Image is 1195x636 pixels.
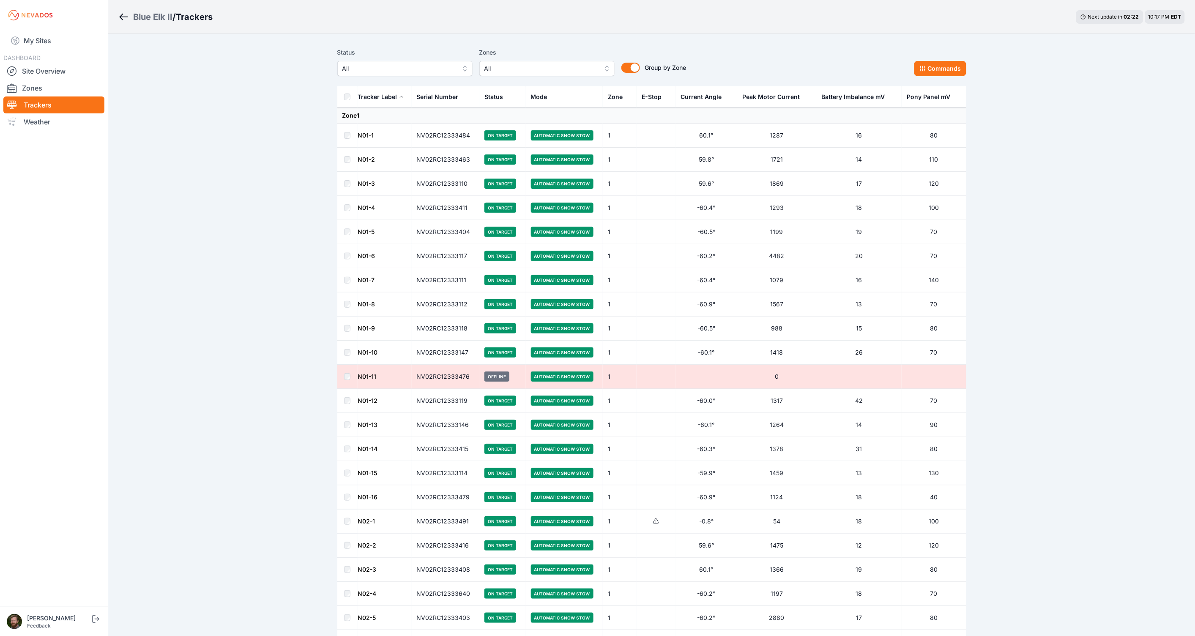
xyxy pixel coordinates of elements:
td: NV02RC12333491 [412,509,480,534]
td: 13 [816,292,902,317]
td: 1 [603,534,637,558]
td: 42 [816,389,902,413]
td: NV02RC12333476 [412,365,480,389]
td: 1869 [737,172,816,196]
td: 1378 [737,437,816,461]
a: N02-4 [358,590,377,597]
td: -60.4° [676,268,738,292]
span: Offline [484,372,509,382]
button: Zone [608,87,629,107]
span: On Target [484,468,516,478]
button: Status [484,87,510,107]
span: / [172,11,176,23]
td: NV02RC12333146 [412,413,480,437]
span: On Target [484,275,516,285]
span: Automatic Snow Stow [531,251,593,261]
td: 110 [902,148,966,172]
a: Site Overview [3,63,104,80]
td: 18 [816,485,902,509]
td: -60.9° [676,485,738,509]
td: NV02RC12333404 [412,220,480,244]
span: Automatic Snow Stow [531,347,593,358]
td: 14 [816,148,902,172]
span: On Target [484,613,516,623]
td: NV02RC12333114 [412,461,480,485]
label: Status [337,47,473,58]
a: Feedback [27,622,51,629]
td: 80 [902,124,966,148]
span: Group by Zone [645,64,686,71]
div: Serial Number [417,93,459,101]
td: 100 [902,509,966,534]
a: My Sites [3,30,104,51]
td: -60.9° [676,292,738,317]
td: 2880 [737,606,816,630]
td: NV02RC12333479 [412,485,480,509]
img: Nevados [7,8,54,22]
span: Automatic Snow Stow [531,540,593,551]
td: 18 [816,582,902,606]
td: 19 [816,220,902,244]
span: On Target [484,589,516,599]
div: Zone [608,93,623,101]
div: Pony Panel mV [907,93,950,101]
td: 1 [603,244,637,268]
td: 1 [603,389,637,413]
button: All [479,61,615,76]
button: Mode [531,87,554,107]
a: N01-7 [358,276,375,284]
td: 1 [603,485,637,509]
span: Automatic Snow Stow [531,468,593,478]
button: Current Angle [681,87,729,107]
a: N01-12 [358,397,378,404]
span: EDT [1171,14,1181,20]
a: Blue Elk II [133,11,172,23]
td: 1 [603,558,637,582]
td: -60.3° [676,437,738,461]
div: Tracker Label [358,93,397,101]
button: E-Stop [642,87,668,107]
td: 18 [816,509,902,534]
div: E-Stop [642,93,662,101]
td: NV02RC12333416 [412,534,480,558]
span: Automatic Snow Stow [531,130,593,140]
a: Zones [3,80,104,96]
a: Weather [3,113,104,130]
nav: Breadcrumb [118,6,213,28]
span: On Target [484,444,516,454]
td: 100 [902,196,966,220]
a: N01-14 [358,445,378,452]
td: 1317 [737,389,816,413]
td: -60.2° [676,606,738,630]
td: 70 [902,389,966,413]
td: 80 [902,317,966,341]
td: 70 [902,582,966,606]
td: 80 [902,606,966,630]
td: NV02RC12333484 [412,124,480,148]
div: Status [484,93,503,101]
a: N01-11 [358,373,377,380]
td: NV02RC12333403 [412,606,480,630]
a: N02-1 [358,518,375,525]
td: 18 [816,196,902,220]
td: 1 [603,437,637,461]
a: N01-5 [358,228,375,235]
span: On Target [484,179,516,189]
td: -60.5° [676,317,738,341]
td: 60.1° [676,124,738,148]
span: All [484,63,598,74]
td: NV02RC12333640 [412,582,480,606]
td: 1 [603,509,637,534]
td: NV02RC12333117 [412,244,480,268]
span: Automatic Snow Stow [531,589,593,599]
td: NV02RC12333119 [412,389,480,413]
td: 1287 [737,124,816,148]
span: On Target [484,323,516,333]
span: Automatic Snow Stow [531,299,593,309]
td: NV02RC12333111 [412,268,480,292]
span: On Target [484,251,516,261]
td: -60.2° [676,582,738,606]
td: NV02RC12333415 [412,437,480,461]
td: 1 [603,268,637,292]
td: 1079 [737,268,816,292]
